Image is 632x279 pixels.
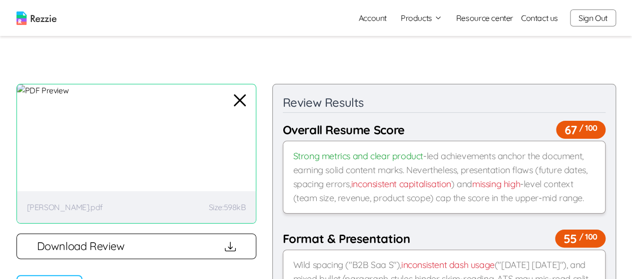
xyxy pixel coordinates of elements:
[401,259,495,271] span: inconsistent dash usage
[521,12,558,24] a: Contact us
[351,8,395,28] a: Account
[472,178,520,190] span: missing high
[570,9,616,26] button: Sign Out
[283,94,606,113] div: Review Results
[351,178,451,190] span: inconsistent capitalisation
[27,201,103,213] p: [PERSON_NAME].pdf
[283,230,606,248] div: Format & Presentation
[16,11,56,25] img: logo
[16,234,256,259] button: Download Review
[555,230,605,248] span: 55
[208,201,245,213] p: Size: 598kB
[401,12,442,24] button: Products
[456,12,513,24] a: Resource center
[556,121,605,139] span: 67
[579,231,597,243] span: / 100
[283,121,606,139] div: Overall Resume Score
[579,122,597,134] span: / 100
[283,141,606,214] div: -led achievements anchor the document, earning solid content marks. Nevertheless, presentation fl...
[293,150,423,162] span: Strong metrics and clear product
